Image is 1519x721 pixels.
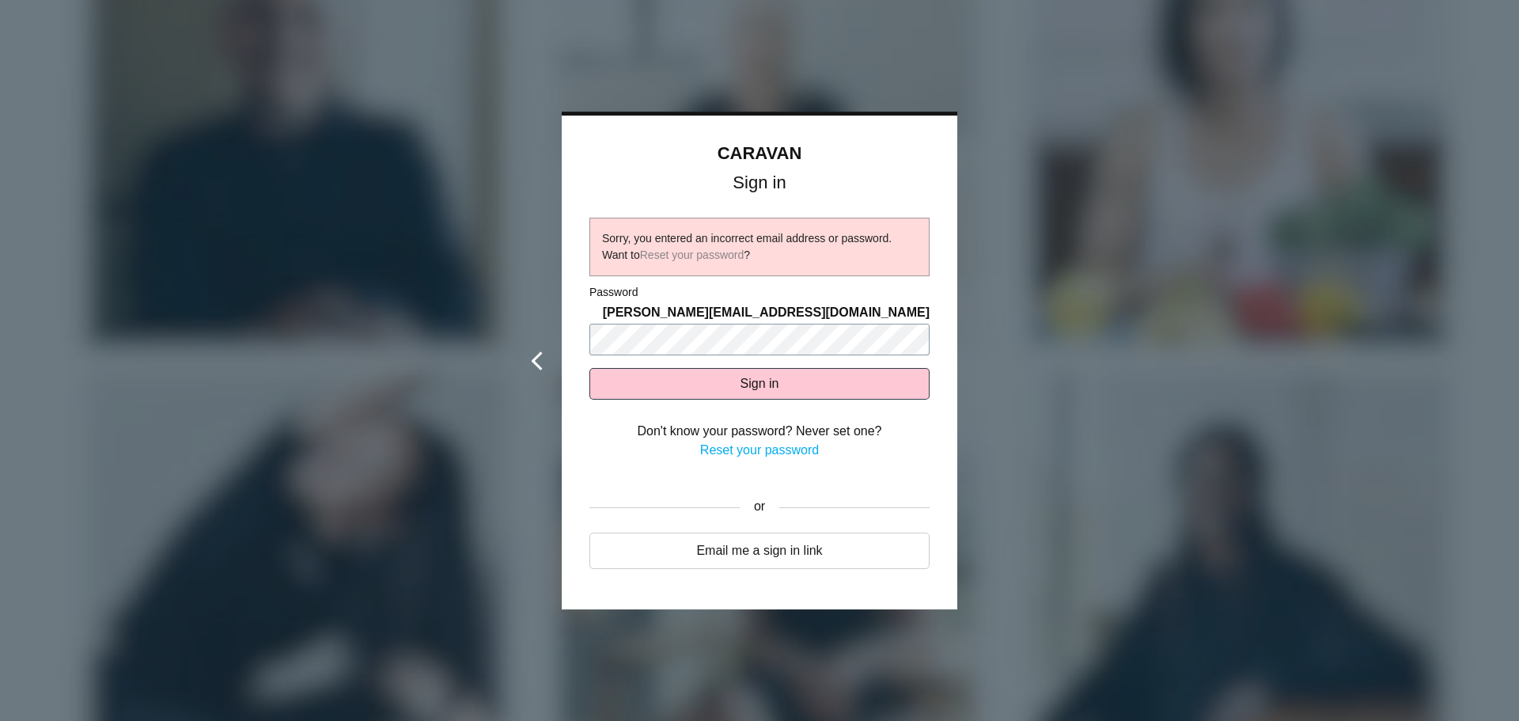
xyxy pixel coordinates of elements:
[589,284,638,301] label: Password
[589,368,930,400] button: Sign in
[602,230,917,264] div: Sorry, you entered an incorrect email address or password. Want to ?
[740,488,779,527] div: or
[589,533,930,569] a: Email me a sign in link
[603,303,930,322] span: [PERSON_NAME][EMAIL_ADDRESS][DOMAIN_NAME]
[700,443,819,457] a: Reset your password
[589,422,930,441] div: Don't know your password? Never set one?
[589,176,930,190] h1: Sign in
[640,249,744,261] a: Reset your password
[718,143,802,163] a: CARAVAN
